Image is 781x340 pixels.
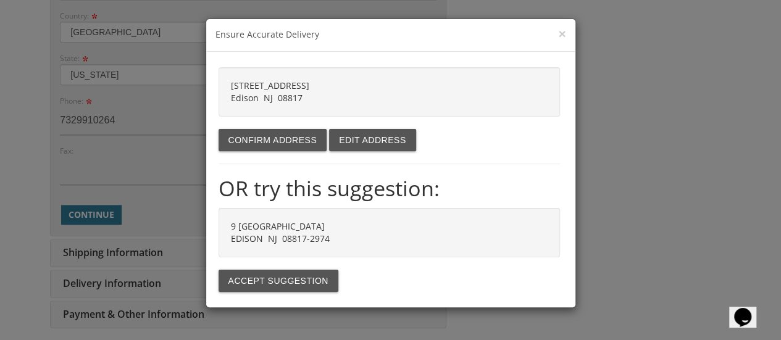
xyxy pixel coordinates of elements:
strong: OR try this suggestion: [219,173,440,202]
button: Confirm address [219,129,327,151]
strong: 9 [GEOGRAPHIC_DATA] EDISON NJ 08817-2974 [231,220,330,244]
button: × [558,27,566,40]
h3: Ensure Accurate Delivery [215,28,566,42]
div: [STREET_ADDRESS] Edison NJ 08817 [219,67,560,117]
button: Accept suggestion [219,270,338,292]
iframe: chat widget [729,291,769,328]
button: Edit address [329,129,416,151]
